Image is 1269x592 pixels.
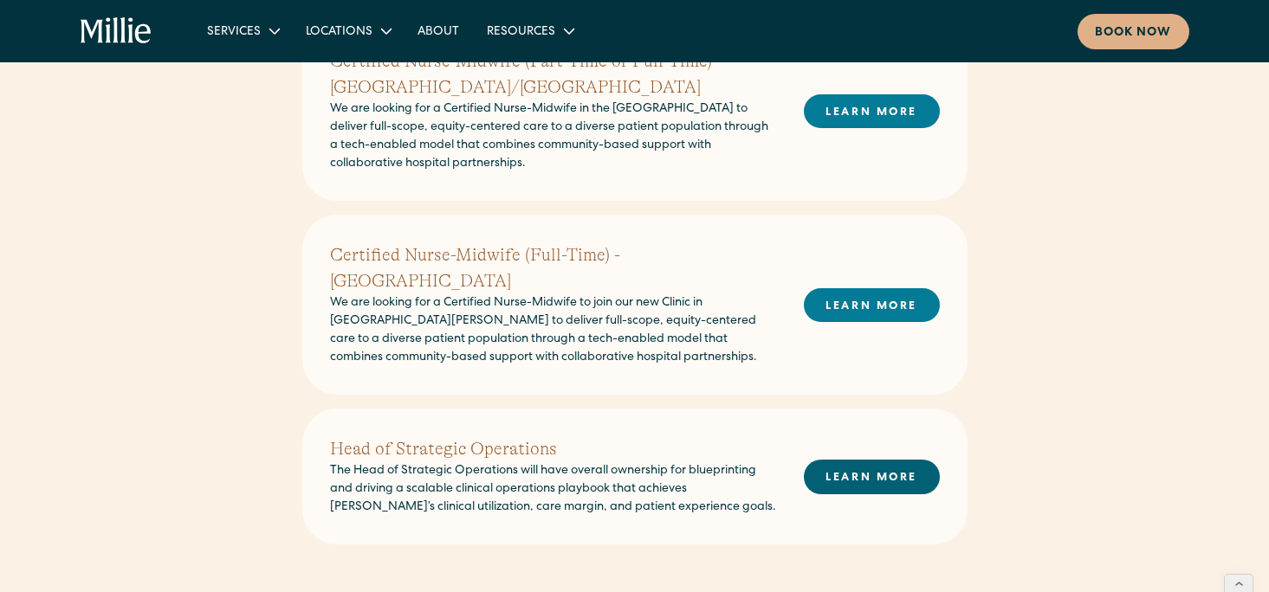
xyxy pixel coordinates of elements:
div: Resources [487,23,555,42]
a: LEARN MORE [804,460,940,493]
p: We are looking for a Certified Nurse-Midwife to join our new Clinic in [GEOGRAPHIC_DATA][PERSON_N... [330,294,776,367]
a: Book now [1078,14,1189,49]
h2: Head of Strategic Operations [330,436,776,462]
p: The Head of Strategic Operations will have overall ownership for blueprinting and driving a scala... [330,462,776,517]
a: About [404,16,473,45]
a: LEARN MORE [804,288,940,322]
h2: Certified Nurse-Midwife (Full-Time) - [GEOGRAPHIC_DATA] [330,242,776,294]
div: Services [193,16,292,45]
div: Locations [292,16,404,45]
div: Resources [473,16,586,45]
a: home [81,17,152,45]
div: Book now [1095,24,1172,42]
div: Services [207,23,261,42]
div: Locations [306,23,372,42]
p: We are looking for a Certified Nurse-Midwife in the [GEOGRAPHIC_DATA] to deliver full-scope, equi... [330,100,776,173]
h2: Certified Nurse-Midwife (Part-Time or Full-Time) - [GEOGRAPHIC_DATA]/[GEOGRAPHIC_DATA] [330,48,776,100]
a: LEARN MORE [804,94,940,128]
